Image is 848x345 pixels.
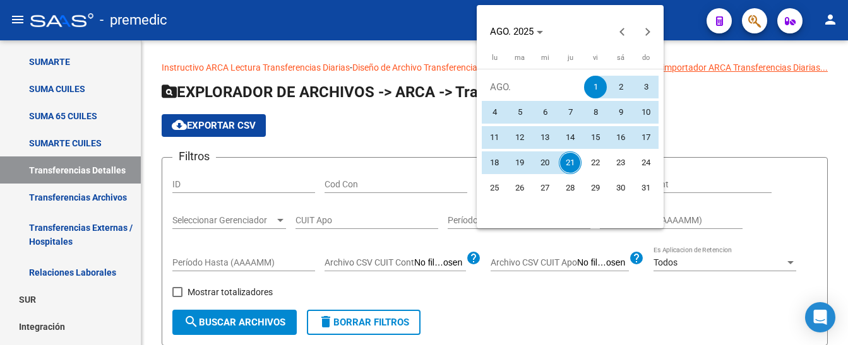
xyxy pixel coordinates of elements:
[534,126,556,149] span: 13
[805,302,835,332] div: Open Intercom Messenger
[633,150,659,175] button: 24 de agosto de 2025
[633,74,659,100] button: 3 de agosto de 2025
[532,100,558,125] button: 6 de agosto de 2025
[508,177,531,199] span: 26
[559,126,582,149] span: 14
[507,175,532,201] button: 26 de agosto de 2025
[608,125,633,150] button: 16 de agosto de 2025
[608,74,633,100] button: 2 de agosto de 2025
[534,151,556,174] span: 20
[483,101,506,124] span: 4
[568,54,573,62] span: ju
[609,151,632,174] span: 23
[635,19,660,44] button: Next month
[559,177,582,199] span: 28
[558,150,583,175] button: 21 de agosto de 2025
[483,126,506,149] span: 11
[608,100,633,125] button: 9 de agosto de 2025
[541,54,549,62] span: mi
[583,125,608,150] button: 15 de agosto de 2025
[507,125,532,150] button: 12 de agosto de 2025
[617,54,624,62] span: sá
[515,54,525,62] span: ma
[559,101,582,124] span: 7
[558,125,583,150] button: 14 de agosto de 2025
[492,54,498,62] span: lu
[483,151,506,174] span: 18
[609,76,632,98] span: 2
[508,126,531,149] span: 12
[559,151,582,174] span: 21
[482,100,507,125] button: 4 de agosto de 2025
[508,101,531,124] span: 5
[633,125,659,150] button: 17 de agosto de 2025
[532,175,558,201] button: 27 de agosto de 2025
[608,150,633,175] button: 23 de agosto de 2025
[483,177,506,199] span: 25
[609,177,632,199] span: 30
[635,151,657,174] span: 24
[633,100,659,125] button: 10 de agosto de 2025
[583,175,608,201] button: 29 de agosto de 2025
[558,100,583,125] button: 7 de agosto de 2025
[508,151,531,174] span: 19
[482,150,507,175] button: 18 de agosto de 2025
[558,175,583,201] button: 28 de agosto de 2025
[583,100,608,125] button: 8 de agosto de 2025
[482,125,507,150] button: 11 de agosto de 2025
[532,150,558,175] button: 20 de agosto de 2025
[532,125,558,150] button: 13 de agosto de 2025
[635,126,657,149] span: 17
[534,177,556,199] span: 27
[482,175,507,201] button: 25 de agosto de 2025
[609,126,632,149] span: 16
[609,101,632,124] span: 9
[507,150,532,175] button: 19 de agosto de 2025
[490,26,534,37] span: AGO. 2025
[635,101,657,124] span: 10
[534,101,556,124] span: 6
[584,76,607,98] span: 1
[584,101,607,124] span: 8
[610,19,635,44] button: Previous month
[584,151,607,174] span: 22
[635,177,657,199] span: 31
[584,177,607,199] span: 29
[635,76,657,98] span: 3
[485,20,548,43] button: Choose month and year
[633,175,659,201] button: 31 de agosto de 2025
[608,175,633,201] button: 30 de agosto de 2025
[482,74,583,100] td: AGO.
[642,54,650,62] span: do
[584,126,607,149] span: 15
[507,100,532,125] button: 5 de agosto de 2025
[583,74,608,100] button: 1 de agosto de 2025
[593,54,598,62] span: vi
[583,150,608,175] button: 22 de agosto de 2025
